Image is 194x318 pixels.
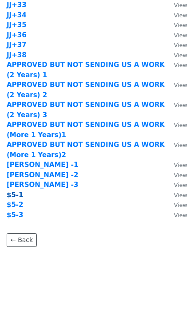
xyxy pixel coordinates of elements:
a: JJ+38 [7,51,27,59]
a: [PERSON_NAME] -1 [7,161,78,169]
a: View [165,211,187,219]
a: View [165,51,187,59]
a: View [165,181,187,189]
a: View [165,101,187,109]
a: [PERSON_NAME] -3 [7,181,78,189]
small: View [174,42,187,48]
a: JJ+36 [7,31,27,39]
a: ← Back [7,233,37,247]
a: [PERSON_NAME] -2 [7,171,78,179]
a: View [165,1,187,9]
small: View [174,192,187,199]
a: APPROVED BUT NOT SENDING US A WORK (2 Years) 1 [7,61,165,79]
small: View [174,32,187,39]
a: View [165,121,187,129]
small: View [174,212,187,219]
a: $5-1 [7,191,24,199]
a: View [165,141,187,149]
small: View [174,172,187,179]
small: View [174,162,187,168]
a: APPROVED BUT NOT SENDING US A WORK (2 Years) 3 [7,101,165,119]
a: JJ+34 [7,11,27,19]
small: View [174,12,187,19]
a: View [165,31,187,39]
small: View [174,102,187,108]
a: JJ+35 [7,21,27,29]
a: View [165,171,187,179]
small: View [174,2,187,8]
small: View [174,62,187,68]
a: APPROVED BUT NOT SENDING US A WORK (More 1 Years)1 [7,121,165,139]
a: View [165,81,187,89]
a: View [165,11,187,19]
a: View [165,191,187,199]
small: View [174,142,187,148]
small: View [174,202,187,208]
a: $5-3 [7,211,24,219]
a: APPROVED BUT NOT SENDING US A WORK (More 1 Years)2 [7,141,165,159]
a: View [165,61,187,69]
a: $5-2 [7,201,24,209]
a: JJ+33 [7,1,27,9]
iframe: Chat Widget [150,275,194,318]
a: JJ+37 [7,41,27,49]
small: View [174,182,187,188]
small: View [174,82,187,88]
a: View [165,41,187,49]
a: View [165,21,187,29]
a: View [165,201,187,209]
a: View [165,161,187,169]
small: View [174,22,187,28]
small: View [174,52,187,59]
small: View [174,122,187,128]
a: APPROVED BUT NOT SENDING US A WORK (2 Years) 2 [7,81,165,99]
